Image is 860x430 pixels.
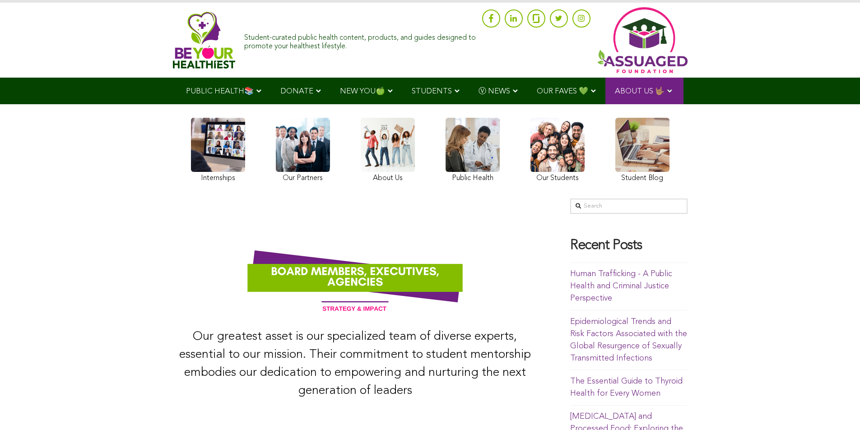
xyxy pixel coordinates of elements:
[570,318,687,362] a: Epidemiological Trends and Risk Factors Associated with the Global Resurgence of Sexually Transmi...
[244,29,477,51] div: Student-curated public health content, products, and guides designed to promote your healthiest l...
[412,88,452,95] span: STUDENTS
[570,377,683,398] a: The Essential Guide to Thyroid Health for Every Women
[815,387,860,430] iframe: Chat Widget
[340,88,385,95] span: NEW YOU🍏
[533,14,539,23] img: glassdoor
[615,88,665,95] span: ABOUT US 🤟🏽
[186,88,254,95] span: PUBLIC HEALTH📚
[179,331,531,397] span: Our greatest asset is our specialized team of diverse experts, essential to our mission. Their co...
[537,88,588,95] span: OUR FAVES 💚
[479,88,510,95] span: Ⓥ NEWS
[173,11,236,69] img: Assuaged
[570,270,672,302] a: Human Trafficking - A Public Health and Criminal Justice Perspective
[173,78,688,104] div: Navigation Menu
[570,199,688,214] input: Search
[173,231,537,322] img: Dream-Team-Team-Stand-Up-Loyal-Board-Members-Banner-Assuaged
[597,7,688,73] img: Assuaged App
[280,88,313,95] span: DONATE
[570,238,688,254] h4: Recent Posts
